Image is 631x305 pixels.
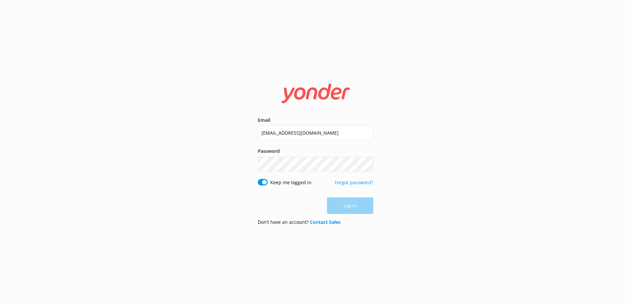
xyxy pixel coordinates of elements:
p: Don’t have an account? [258,219,341,226]
label: Keep me logged in [270,179,312,186]
label: Password [258,148,373,155]
button: Show password [360,157,373,171]
a: Forgot password? [335,179,373,186]
label: Email [258,117,373,124]
a: Contact Sales [310,219,341,225]
input: user@emailaddress.com [258,125,373,140]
